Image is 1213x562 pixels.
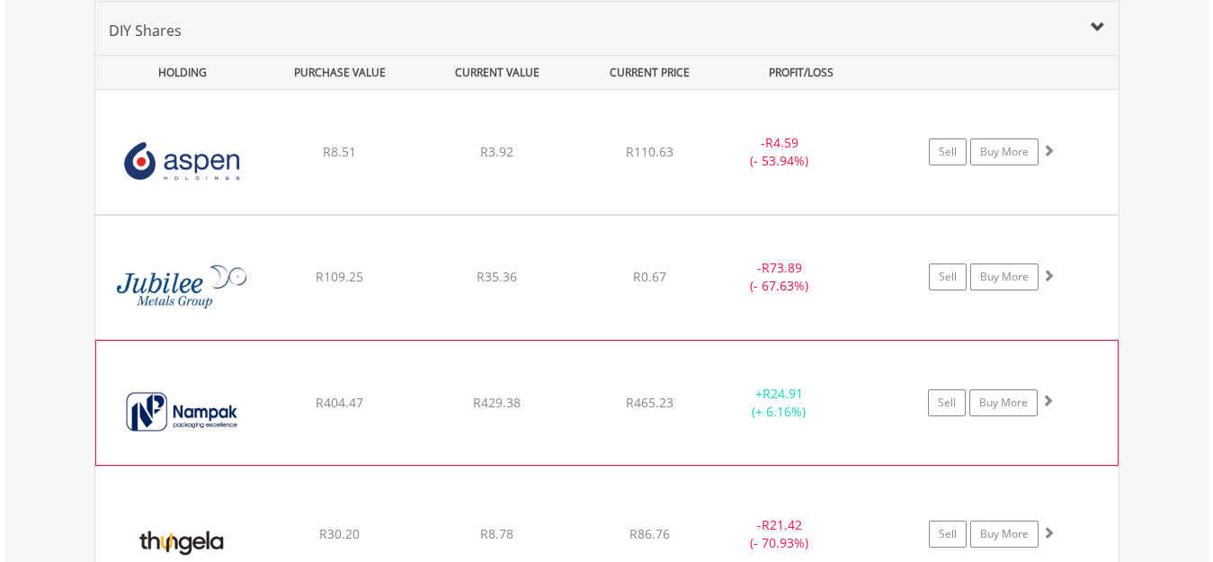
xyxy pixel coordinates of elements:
[629,525,670,542] span: R86.76
[969,389,1038,416] a: Buy More
[765,134,798,151] span: R4.59
[316,394,363,411] span: R404.47
[929,138,967,165] a: Sell
[725,56,879,89] div: PROFIT/LOSS
[970,521,1039,548] a: Buy More
[928,389,966,416] a: Sell
[712,134,848,170] div: - (- 53.94%)
[712,516,848,552] div: - (- 70.93%)
[763,385,803,402] span: R24.91
[711,385,846,421] div: + (+ 6.16%)
[712,259,848,295] div: - (- 67.63%)
[626,143,673,160] span: R110.63
[477,268,517,285] span: R35.36
[96,56,260,89] div: HOLDING
[633,268,666,285] span: R0.67
[323,143,356,160] span: R8.51
[263,56,417,89] div: PURCHASE VALUE
[421,56,575,89] div: CURRENT VALUE
[480,525,513,542] span: R8.78
[762,259,802,276] span: R73.89
[105,363,260,460] img: EQU.ZA.NPK.png
[104,238,259,335] img: EQU.ZA.JBL.png
[929,521,967,548] a: Sell
[109,21,182,40] span: DIY Shares
[480,143,513,160] span: R3.92
[929,263,967,290] a: Sell
[762,516,802,533] span: R21.42
[316,268,363,285] span: R109.25
[626,394,673,411] span: R465.23
[970,263,1039,290] a: Buy More
[104,112,259,210] img: EQU.ZA.APN.png
[970,138,1039,165] a: Buy More
[577,56,720,89] div: CURRENT PRICE
[473,394,521,411] span: R429.38
[319,525,360,542] span: R30.20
